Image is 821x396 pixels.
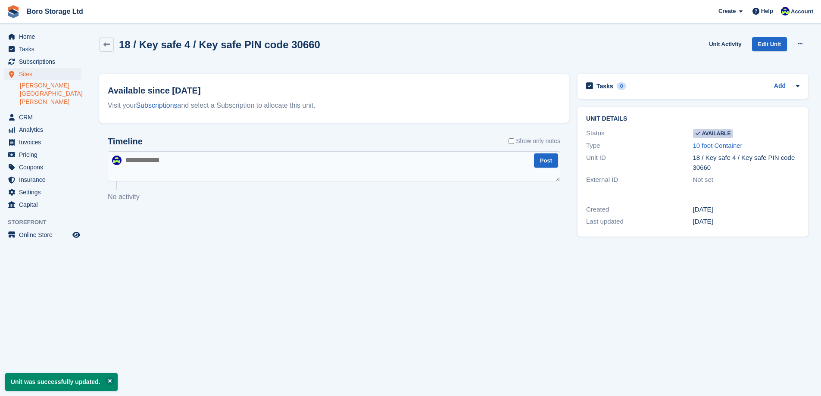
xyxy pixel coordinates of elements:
a: Edit Unit [752,37,787,51]
a: menu [4,124,81,136]
span: Analytics [19,124,71,136]
span: Online Store [19,229,71,241]
img: stora-icon-8386f47178a22dfd0bd8f6a31ec36ba5ce8667c1dd55bd0f319d3a0aa187defe.svg [7,5,20,18]
img: Tobie Hillier [781,7,790,16]
span: Subscriptions [19,56,71,68]
label: Show only notes [509,137,560,146]
a: Unit Activity [705,37,745,51]
a: 10 foot Container [693,142,743,149]
a: menu [4,199,81,211]
img: Tobie Hillier [112,156,122,165]
a: menu [4,43,81,55]
a: menu [4,161,81,173]
h2: Tasks [596,82,613,90]
a: Subscriptions [136,102,178,109]
h2: Available since [DATE] [108,84,560,97]
span: Sites [19,68,71,80]
span: Available [693,129,734,138]
span: Settings [19,186,71,198]
a: menu [4,68,81,80]
a: menu [4,186,81,198]
span: Invoices [19,136,71,148]
div: Visit your and select a Subscription to allocate this unit. [108,100,560,111]
h2: 18 / Key safe 4 / Key safe PIN code 30660 [119,39,320,50]
span: Coupons [19,161,71,173]
div: Last updated [586,217,693,227]
h2: Timeline [108,137,143,147]
p: Unit was successfully updated. [5,373,118,391]
div: Not set [693,175,799,185]
div: Created [586,205,693,215]
span: Pricing [19,149,71,161]
a: menu [4,111,81,123]
span: Tasks [19,43,71,55]
a: menu [4,31,81,43]
a: menu [4,56,81,68]
div: External ID [586,175,693,185]
a: Preview store [71,230,81,240]
input: Show only notes [509,137,514,146]
div: [DATE] [693,217,799,227]
a: Boro Storage Ltd [23,4,87,19]
span: Help [761,7,773,16]
a: Add [774,81,786,91]
span: Storefront [8,218,86,227]
p: No activity [108,192,560,202]
span: Account [791,7,813,16]
div: Status [586,128,693,138]
h2: Unit details [586,115,799,122]
div: 0 [617,82,627,90]
span: CRM [19,111,71,123]
span: Create [718,7,736,16]
span: Insurance [19,174,71,186]
a: menu [4,136,81,148]
a: menu [4,149,81,161]
a: menu [4,174,81,186]
span: Capital [19,199,71,211]
div: Type [586,141,693,151]
div: [DATE] [693,205,799,215]
a: menu [4,229,81,241]
div: Unit ID [586,153,693,172]
div: 18 / Key safe 4 / Key safe PIN code 30660 [693,153,799,172]
span: Home [19,31,71,43]
a: [PERSON_NAME][GEOGRAPHIC_DATA][PERSON_NAME] [20,81,81,106]
button: Post [534,153,558,168]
